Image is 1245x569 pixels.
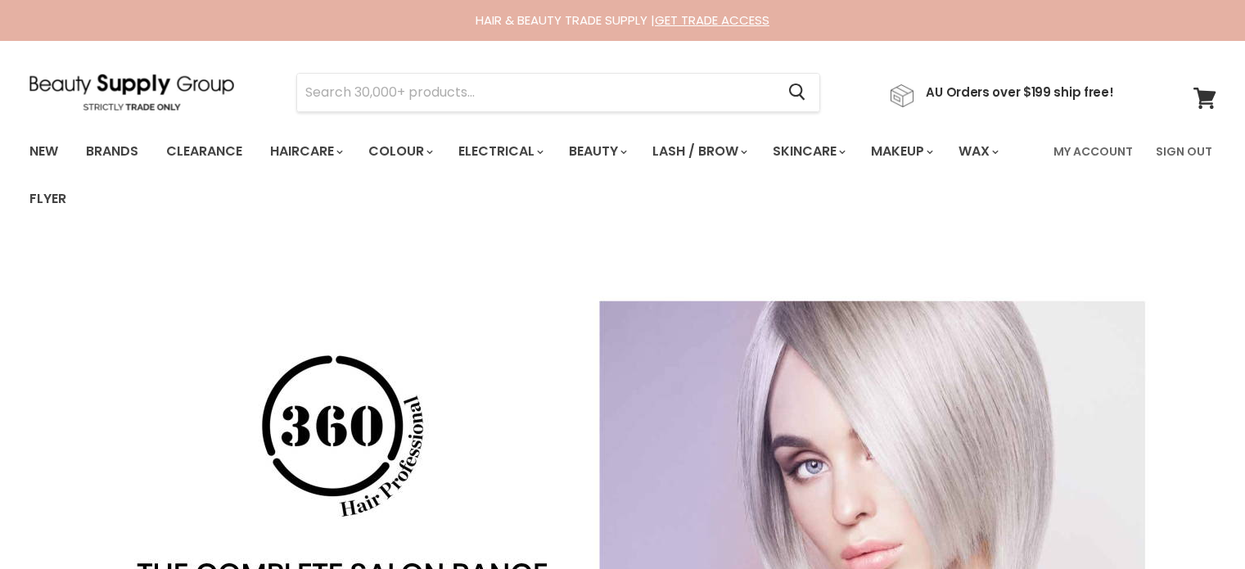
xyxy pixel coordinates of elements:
a: Makeup [859,134,943,169]
nav: Main [9,128,1237,223]
a: My Account [1044,134,1143,169]
a: New [17,134,70,169]
a: Skincare [760,134,855,169]
a: Beauty [557,134,637,169]
a: Electrical [446,134,553,169]
a: Flyer [17,182,79,216]
input: Search [297,74,776,111]
a: Colour [356,134,443,169]
button: Search [776,74,819,111]
form: Product [296,73,820,112]
ul: Main menu [17,128,1044,223]
a: Wax [946,134,1008,169]
a: Lash / Brow [640,134,757,169]
a: Clearance [154,134,255,169]
a: Brands [74,134,151,169]
div: HAIR & BEAUTY TRADE SUPPLY | [9,12,1237,29]
a: Sign Out [1146,134,1222,169]
a: GET TRADE ACCESS [655,11,769,29]
a: Haircare [258,134,353,169]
